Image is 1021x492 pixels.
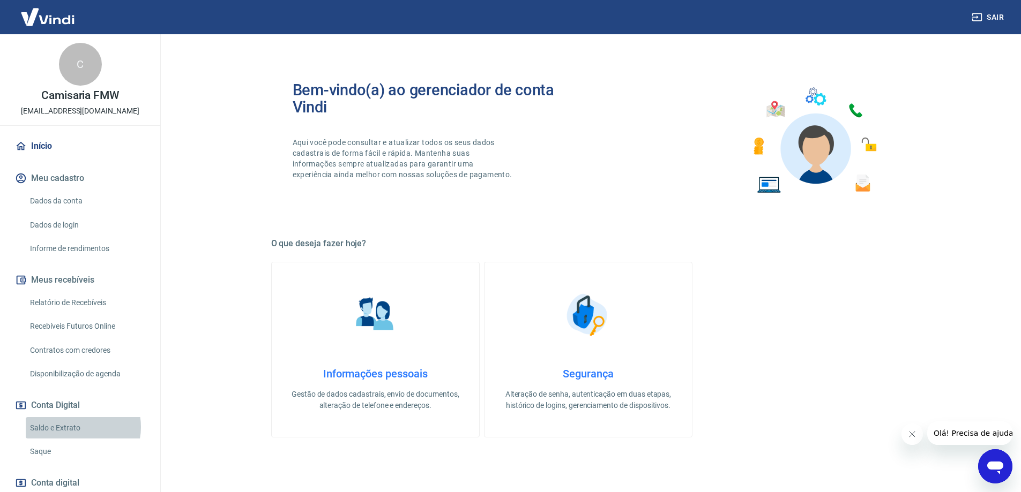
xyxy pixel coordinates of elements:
a: Início [13,134,147,158]
a: Contratos com credores [26,339,147,361]
h2: Bem-vindo(a) ao gerenciador de conta Vindi [293,81,588,116]
a: Relatório de Recebíveis [26,292,147,314]
img: Imagem de um avatar masculino com diversos icones exemplificando as funcionalidades do gerenciado... [744,81,884,200]
iframe: Mensagem da empresa [927,421,1012,445]
p: [EMAIL_ADDRESS][DOMAIN_NAME] [21,105,139,117]
a: Informações pessoaisInformações pessoaisGestão de dados cadastrais, envio de documentos, alteraçã... [271,262,480,437]
button: Sair [970,7,1008,27]
a: SegurançaSegurançaAlteração de senha, autenticação em duas etapas, histórico de logins, gerenciam... [484,262,692,437]
span: Olá! Precisa de ajuda? [6,7,90,16]
img: Vindi [13,1,83,33]
a: Informe de rendimentos [26,238,147,260]
a: Recebíveis Futuros Online [26,315,147,337]
button: Conta Digital [13,393,147,417]
h4: Segurança [502,367,675,380]
span: Conta digital [31,475,79,490]
a: Saque [26,441,147,463]
p: Gestão de dados cadastrais, envio de documentos, alteração de telefone e endereços. [289,389,462,411]
a: Saldo e Extrato [26,417,147,439]
h4: Informações pessoais [289,367,462,380]
img: Segurança [561,288,615,342]
img: Informações pessoais [348,288,402,342]
iframe: Botão para abrir a janela de mensagens [978,449,1012,483]
p: Camisaria FMW [41,90,119,101]
button: Meus recebíveis [13,268,147,292]
h5: O que deseja fazer hoje? [271,238,906,249]
iframe: Fechar mensagem [901,423,923,445]
p: Aqui você pode consultar e atualizar todos os seus dados cadastrais de forma fácil e rápida. Mant... [293,137,515,180]
div: C [59,43,102,86]
a: Dados da conta [26,190,147,212]
button: Meu cadastro [13,166,147,190]
p: Alteração de senha, autenticação em duas etapas, histórico de logins, gerenciamento de dispositivos. [502,389,675,411]
a: Disponibilização de agenda [26,363,147,385]
a: Dados de login [26,214,147,236]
